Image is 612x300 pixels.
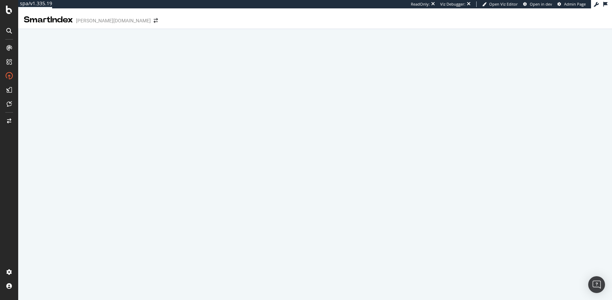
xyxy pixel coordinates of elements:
[530,1,552,7] span: Open in dev
[154,18,158,23] div: arrow-right-arrow-left
[18,29,612,300] iframe: To enrich screen reader interactions, please activate Accessibility in Grammarly extension settings
[564,1,586,7] span: Admin Page
[411,1,430,7] div: ReadOnly:
[557,1,586,7] a: Admin Page
[482,1,518,7] a: Open Viz Editor
[76,17,151,24] div: [PERSON_NAME][DOMAIN_NAME]
[588,276,605,293] div: Open Intercom Messenger
[440,1,465,7] div: Viz Debugger:
[523,1,552,7] a: Open in dev
[489,1,518,7] span: Open Viz Editor
[24,14,73,26] div: SmartIndex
